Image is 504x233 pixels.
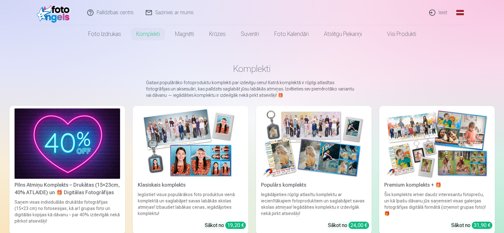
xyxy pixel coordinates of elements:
div: Sākot no [328,222,369,229]
div: Saņem visas individuālās drukātās fotogrāfijas (15×23 cm) no fotosesijas, kā arī grupas foto un d... [12,199,123,232]
a: Foto kalendāri [267,25,316,43]
div: 19,20 € [225,222,246,229]
img: Populārs komplekts [261,108,367,179]
h1: Komplekti [15,63,490,74]
div: 31,90 € [472,222,492,229]
div: Sākot no [205,222,246,229]
a: Krūzes [202,25,233,43]
a: Atslēgu piekariņi [316,25,369,43]
div: Sākot no [451,222,492,229]
div: Šis komplekts ietver daudz interesantu fotopreču, un kā īpašu dāvanu jūs saņemsiet visas galerija... [382,191,492,217]
a: Visi produkti [369,25,424,43]
a: Suvenīri [233,25,267,43]
div: Iegādājieties rūpīgi atlasītu komplektu ar iecienītākajiem fotoproduktiem un saglabājiet savas sk... [258,191,369,217]
a: Komplekti [129,25,167,43]
div: Premium komplekts + 🎁 [382,181,492,189]
img: Klasiskais komplekts [138,108,243,179]
div: Iegūstiet visus populārākos foto produktus vienā komplektā un saglabājiet savas labākās skolas at... [135,191,246,217]
div: Pilns Atmiņu Komplekts – Drukātas (15×23cm, 40% ATLAIDE) un 🎁 Digitālas Fotogrāfijas [12,181,123,196]
img: Pilns Atmiņu Komplekts – Drukātas (15×23cm, 40% ATLAIDE) un 🎁 Digitālas Fotogrāfijas [15,108,120,179]
img: Premium komplekts + 🎁 [384,108,490,179]
div: Klasiskais komplekts [135,181,246,189]
p: Gatavi populārāko fotoproduktu komplekti par izdevīgu cenu! Katrā komplektā ir rūpīgi atlasītas f... [146,79,358,98]
div: Populārs komplekts [258,181,369,189]
img: /fa1 [37,3,73,23]
div: 24,00 € [349,222,369,229]
a: Foto izdrukas [81,25,129,43]
a: Magnēti [167,25,202,43]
